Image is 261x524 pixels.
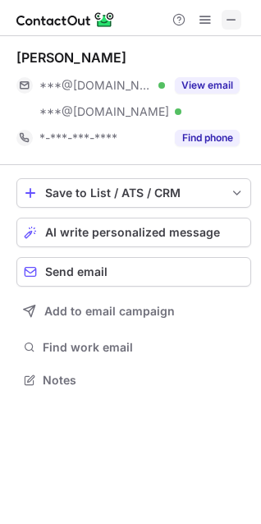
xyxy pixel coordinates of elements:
button: AI write personalized message [16,218,251,247]
span: Find work email [43,340,245,355]
div: [PERSON_NAME] [16,49,126,66]
span: Notes [43,373,245,388]
img: ContactOut v5.3.10 [16,10,115,30]
button: Send email [16,257,251,287]
span: ***@[DOMAIN_NAME] [39,104,169,119]
span: Add to email campaign [44,305,175,318]
button: Add to email campaign [16,296,251,326]
button: Reveal Button [175,130,240,146]
span: Send email [45,265,108,278]
span: ***@[DOMAIN_NAME] [39,78,153,93]
button: Notes [16,369,251,392]
button: Find work email [16,336,251,359]
button: Reveal Button [175,77,240,94]
div: Save to List / ATS / CRM [45,186,222,200]
button: save-profile-one-click [16,178,251,208]
span: AI write personalized message [45,226,220,239]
